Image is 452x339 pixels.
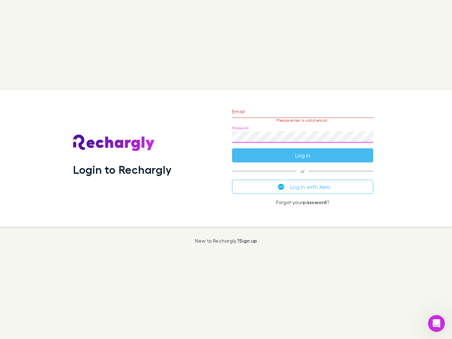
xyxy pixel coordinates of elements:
[232,118,373,123] p: Please enter a valid email.
[232,200,373,205] p: Forgot your ?
[232,148,373,162] button: Log in
[278,184,284,190] img: Xero's logo
[303,199,327,205] a: password
[239,238,257,244] a: Sign up
[195,238,257,244] p: New to Rechargly?
[73,135,155,151] img: Rechargly's Logo
[232,125,249,131] label: Password
[428,315,445,332] iframe: Intercom live chat
[232,180,373,194] button: Log in with Xero
[73,163,172,176] h1: Login to Rechargly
